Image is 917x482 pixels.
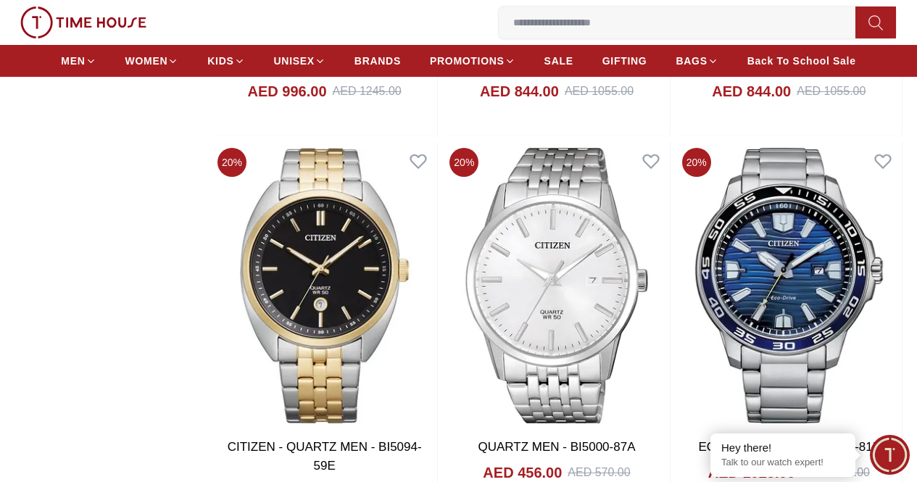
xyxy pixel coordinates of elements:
[207,54,233,68] span: KIDS
[676,54,707,68] span: BAGS
[430,48,515,74] a: PROMOTIONS
[721,457,845,469] p: Talk to our watch expert!
[212,142,437,429] img: CITIZEN - QUARTZ MEN - BI5094-59E
[125,48,179,74] a: WOMEN
[602,54,647,68] span: GIFTING
[544,54,573,68] span: SALE
[478,440,636,454] a: QUARTZ MEN - BI5000-87A
[682,148,711,177] span: 20 %
[125,54,168,68] span: WOMEN
[228,440,422,473] a: CITIZEN - QUARTZ MEN - BI5094-59E
[207,48,244,74] a: KIDS
[568,464,630,481] div: AED 570.00
[354,48,401,74] a: BRANDS
[747,48,856,74] a: Back To School Sale
[248,81,327,101] h4: AED 996.00
[544,48,573,74] a: SALE
[444,142,669,429] img: QUARTZ MEN - BI5000-87A
[449,148,478,177] span: 20 %
[354,54,401,68] span: BRANDS
[801,464,870,481] div: AED 1281.00
[676,142,902,429] img: ECO-DRIVE MEN - AW1525-81L
[61,48,96,74] a: MEN
[747,54,856,68] span: Back To School Sale
[61,54,85,68] span: MEN
[217,148,246,177] span: 20 %
[698,440,879,454] a: ECO-DRIVE MEN - AW1525-81L
[333,83,402,100] div: AED 1245.00
[20,7,146,38] img: ...
[870,435,910,475] div: Chat Widget
[712,81,791,101] h4: AED 844.00
[676,48,718,74] a: BAGS
[565,83,634,100] div: AED 1055.00
[430,54,505,68] span: PROMOTIONS
[797,83,866,100] div: AED 1055.00
[721,441,845,455] div: Hey there!
[480,81,559,101] h4: AED 844.00
[274,54,315,68] span: UNISEX
[602,48,647,74] a: GIFTING
[274,48,325,74] a: UNISEX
